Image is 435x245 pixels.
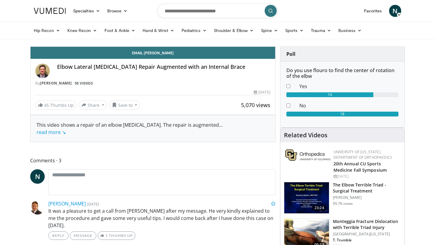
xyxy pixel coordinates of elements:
[98,231,135,240] a: 1 Thumbs Up
[48,200,86,207] a: [PERSON_NAME]
[389,5,401,17] a: N
[70,231,96,240] a: Message
[35,81,270,86] div: By
[286,68,398,79] h6: Do you use flouro to find the center of rotation of the elbw
[335,24,366,37] a: Business
[333,232,401,237] p: [GEOGRAPHIC_DATA][US_STATE]
[57,64,270,70] h4: Elbow Lateral [MEDICAL_DATA] Repair Augmented with an Internal Brace
[284,182,329,214] img: 162531_0000_1.png.150x105_q85_crop-smart_upscale.jpg
[284,182,401,214] a: 23:24 The Elbow Terrible Triad - Surgical Treatment [PERSON_NAME] 95.7K views
[69,5,104,17] a: Specialties
[295,102,403,109] dd: No
[210,24,257,37] a: Shoulder & Elbow
[30,157,275,164] span: Comments 3
[101,24,139,37] a: Foot & Ankle
[178,24,210,37] a: Pediatrics
[44,102,49,108] span: 45
[295,83,403,90] dd: Yes
[105,233,108,238] span: 1
[286,92,374,97] div: 14
[48,207,275,229] p: It was a pleasure to get a call from [PERSON_NAME] after my message. He very kindly explained to ...
[333,201,353,206] p: 95.7K views
[35,100,76,110] a: 45 Thumbs Up
[333,238,401,243] p: T. Trumble
[333,218,401,231] h3: Monteggia Fracture Dislocation with Terrible Triad Injury
[79,100,107,110] button: Share
[257,24,281,37] a: Spine
[254,90,270,95] div: [DATE]
[40,81,72,86] a: [PERSON_NAME]
[284,132,327,139] h4: Related Videos
[109,100,140,110] button: Save to
[333,149,392,160] a: University of [US_STATE] Department of Orthopaedics
[241,101,270,109] span: 5,070 views
[333,174,400,179] div: [DATE]
[333,161,387,173] a: 20th Annual CU Sports Medicine Fall Symposium
[285,149,330,161] img: 355603a8-37da-49b6-856f-e00d7e9307d3.png.150x105_q85_autocrop_double_scale_upscale_version-0.2.png
[37,129,66,135] a: read more ↘
[307,24,335,37] a: Trauma
[30,200,45,215] img: Avatar
[87,201,99,207] small: [DATE]
[64,24,101,37] a: Knee Recon
[139,24,178,37] a: Hand & Wrist
[282,24,308,37] a: Sports
[333,182,401,194] h3: The Elbow Terrible Triad - Surgical Treatment
[31,47,275,59] a: Email [PERSON_NAME]
[37,121,269,136] div: This video shows a repair of an elbow [MEDICAL_DATA]. The repair is augmented
[35,64,50,78] img: Avatar
[34,8,66,14] img: VuMedi Logo
[30,169,45,184] a: N
[286,51,295,57] strong: Poll
[30,24,64,37] a: Hip Recon
[48,231,69,240] a: Reply
[286,112,398,116] div: 18
[312,205,327,211] span: 23:24
[333,195,401,200] p: [PERSON_NAME]
[360,5,385,17] a: Favorites
[157,4,278,18] input: Search topics, interventions
[73,81,95,86] a: 55 Videos
[104,5,131,17] a: Browse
